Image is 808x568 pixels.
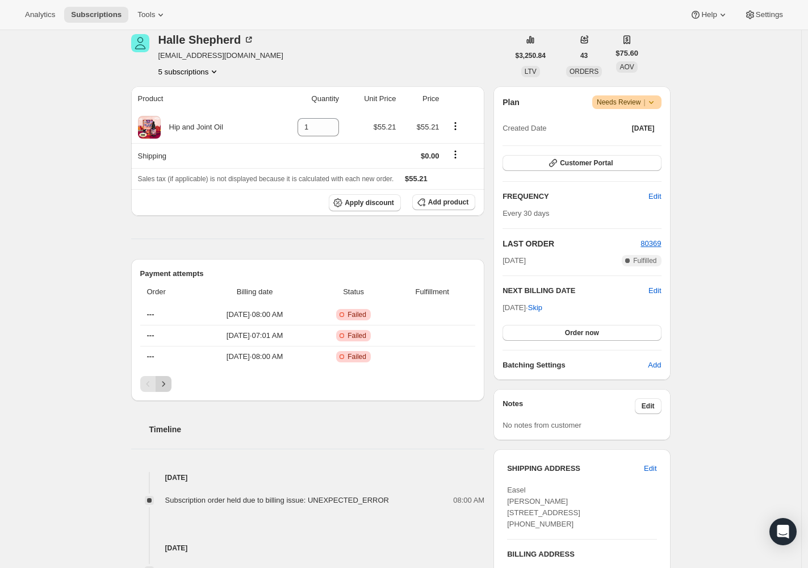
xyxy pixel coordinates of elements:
[400,86,443,111] th: Price
[198,351,311,362] span: [DATE] · 08:00 AM
[137,10,155,19] span: Tools
[18,7,62,23] button: Analytics
[348,352,366,361] span: Failed
[635,398,662,414] button: Edit
[396,286,468,298] span: Fulfillment
[640,239,661,248] a: 80369
[503,325,661,341] button: Order now
[421,152,439,160] span: $0.00
[271,86,342,111] th: Quantity
[428,198,468,207] span: Add product
[318,286,389,298] span: Status
[149,424,485,435] h2: Timeline
[131,86,272,111] th: Product
[503,123,546,134] span: Created Date
[198,286,311,298] span: Billing date
[503,97,520,108] h2: Plan
[597,97,657,108] span: Needs Review
[147,310,154,319] span: ---
[644,463,656,474] span: Edit
[756,10,783,19] span: Settings
[158,66,220,77] button: Product actions
[140,376,476,392] nav: Pagination
[158,34,255,45] div: Halle Shepherd
[619,63,634,71] span: AOV
[138,175,394,183] span: Sales tax (if applicable) is not displayed because it is calculated with each new order.
[348,331,366,340] span: Failed
[147,352,154,361] span: ---
[345,198,394,207] span: Apply discount
[140,268,476,279] h2: Payment attempts
[573,48,595,64] button: 43
[769,518,797,545] div: Open Intercom Messenger
[417,123,439,131] span: $55.21
[503,155,661,171] button: Customer Portal
[412,194,475,210] button: Add product
[131,7,173,23] button: Tools
[25,10,55,19] span: Analytics
[701,10,717,19] span: Help
[503,303,542,312] span: [DATE] ·
[348,310,366,319] span: Failed
[648,360,661,371] span: Add
[507,463,644,474] h3: SHIPPING ADDRESS
[525,68,537,76] span: LTV
[161,122,223,133] div: Hip and Joint Oil
[570,68,598,76] span: ORDERS
[503,398,635,414] h3: Notes
[565,328,599,337] span: Order now
[640,238,661,249] button: 80369
[156,376,171,392] button: Next
[507,486,580,528] span: Easel [PERSON_NAME] [STREET_ADDRESS] [PHONE_NUMBER]
[528,302,542,314] span: Skip
[453,495,484,506] span: 08:00 AM
[580,51,588,60] span: 43
[616,48,638,59] span: $75.60
[521,299,549,317] button: Skip
[625,120,662,136] button: [DATE]
[637,460,663,478] button: Edit
[503,238,640,249] h2: LAST ORDER
[503,191,648,202] h2: FREQUENCY
[147,331,154,340] span: ---
[198,309,311,320] span: [DATE] · 08:00 AM
[503,421,581,429] span: No notes from customer
[641,356,668,374] button: Add
[374,123,396,131] span: $55.21
[642,402,655,411] span: Edit
[507,549,656,560] h3: BILLING ADDRESS
[683,7,735,23] button: Help
[509,48,552,64] button: $3,250.84
[632,124,655,133] span: [DATE]
[503,285,648,296] h2: NEXT BILLING DATE
[648,285,661,296] button: Edit
[198,330,311,341] span: [DATE] · 07:01 AM
[165,496,390,504] span: Subscription order held due to billing issue: UNEXPECTED_ERROR
[131,143,272,168] th: Shipping
[131,34,149,52] span: Halle Shepherd
[329,194,401,211] button: Apply discount
[503,255,526,266] span: [DATE]
[633,256,656,265] span: Fulfilled
[516,51,546,60] span: $3,250.84
[405,174,428,183] span: $55.21
[446,120,464,132] button: Product actions
[560,158,613,168] span: Customer Portal
[71,10,122,19] span: Subscriptions
[131,472,485,483] h4: [DATE]
[131,542,485,554] h4: [DATE]
[648,191,661,202] span: Edit
[738,7,790,23] button: Settings
[140,279,195,304] th: Order
[64,7,128,23] button: Subscriptions
[158,50,283,61] span: [EMAIL_ADDRESS][DOMAIN_NAME]
[342,86,399,111] th: Unit Price
[642,187,668,206] button: Edit
[138,116,161,139] img: product img
[446,148,464,161] button: Shipping actions
[503,360,648,371] h6: Batching Settings
[503,209,549,218] span: Every 30 days
[643,98,645,107] span: |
